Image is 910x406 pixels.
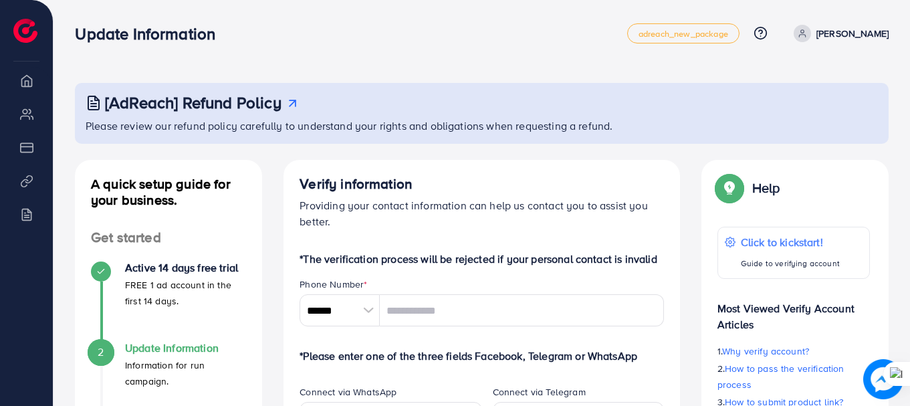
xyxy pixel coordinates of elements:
p: *The verification process will be rejected if your personal contact is invalid [300,251,664,267]
p: Please review our refund policy carefully to understand your rights and obligations when requesti... [86,118,881,134]
h4: A quick setup guide for your business. [75,176,262,208]
p: Most Viewed Verify Account Articles [717,290,870,332]
img: image [863,359,903,399]
h3: Update Information [75,24,226,43]
label: Phone Number [300,278,367,291]
img: logo [13,19,37,43]
h3: [AdReach] Refund Policy [105,93,281,112]
span: How to pass the verification process [717,362,844,391]
p: Providing your contact information can help us contact you to assist you better. [300,197,664,229]
p: Help [752,180,780,196]
h4: Update Information [125,342,246,354]
span: 2 [98,344,104,360]
p: Guide to verifying account [741,256,840,272]
p: Click to kickstart! [741,234,840,250]
img: Popup guide [717,176,742,200]
h4: Get started [75,229,262,246]
label: Connect via WhatsApp [300,385,396,399]
span: Why verify account? [722,344,809,358]
p: 1. [717,343,870,359]
p: FREE 1 ad account in the first 14 days. [125,277,246,309]
label: Connect via Telegram [493,385,586,399]
span: adreach_new_package [639,29,728,38]
p: *Please enter one of the three fields Facebook, Telegram or WhatsApp [300,348,664,364]
p: [PERSON_NAME] [816,25,889,41]
h4: Verify information [300,176,664,193]
a: [PERSON_NAME] [788,25,889,42]
a: adreach_new_package [627,23,740,43]
li: Active 14 days free trial [75,262,262,342]
h4: Active 14 days free trial [125,262,246,274]
p: Information for run campaign. [125,357,246,389]
p: 2. [717,361,870,393]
